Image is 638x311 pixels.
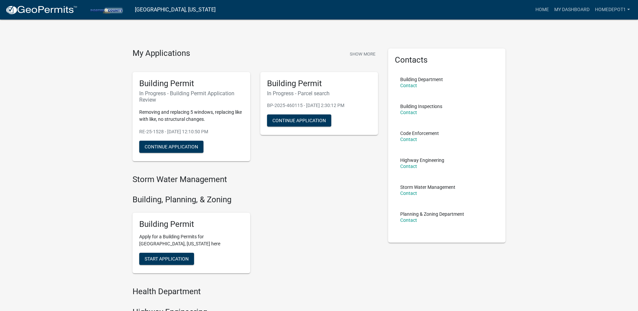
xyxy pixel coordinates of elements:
[139,128,243,135] p: RE-25-1528 - [DATE] 12:10:50 PM
[83,5,129,14] img: Porter County, Indiana
[400,104,442,109] p: Building Inspections
[400,131,439,136] p: Code Enforcement
[139,141,203,153] button: Continue Application
[400,217,417,223] a: Contact
[267,79,371,89] h5: Building Permit
[395,55,499,65] h5: Contacts
[139,233,243,247] p: Apply for a Building Permits for [GEOGRAPHIC_DATA], [US_STATE] here
[400,164,417,169] a: Contact
[133,175,378,184] h4: Storm Water Management
[400,158,444,163] p: Highway Engineering
[592,3,633,16] a: HomeDepot1
[139,109,243,123] p: Removing and replacing 5 windows, replacing like with like, no structural changes.
[139,253,194,265] button: Start Application
[400,185,455,189] p: Storm Water Management
[347,48,378,60] button: Show More
[133,287,378,297] h4: Health Department
[533,3,552,16] a: Home
[400,77,443,82] p: Building Department
[133,195,378,205] h4: Building, Planning, & Zoning
[552,3,592,16] a: My Dashboard
[139,79,243,89] h5: Building Permit
[135,4,216,15] a: [GEOGRAPHIC_DATA], [US_STATE]
[400,212,464,216] p: Planning & Zoning Department
[267,114,331,127] button: Continue Application
[133,48,190,59] h4: My Applications
[400,137,417,142] a: Contact
[139,219,243,229] h5: Building Permit
[267,102,371,109] p: BP-2025-460115 - [DATE] 2:30:12 PM
[400,191,417,196] a: Contact
[400,110,417,115] a: Contact
[267,90,371,97] h6: In Progress - Parcel search
[139,90,243,103] h6: In Progress - Building Permit Application Review
[400,83,417,88] a: Contact
[145,256,189,262] span: Start Application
